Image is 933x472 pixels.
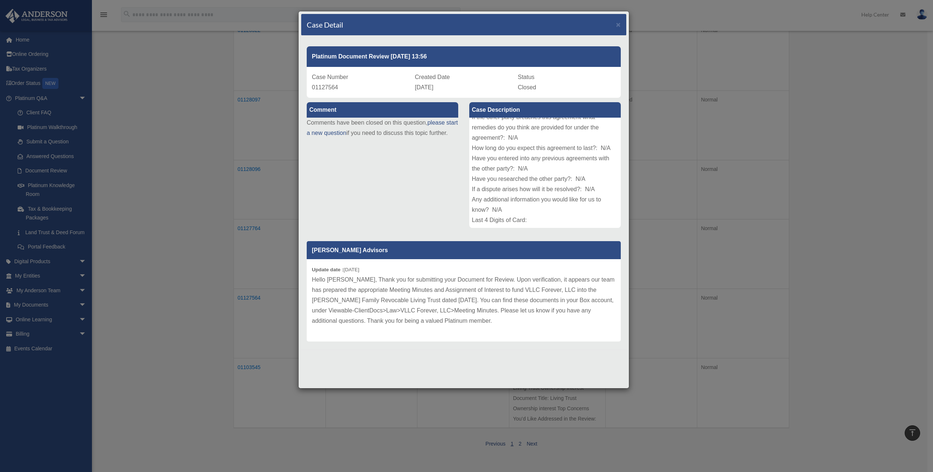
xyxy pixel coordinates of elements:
span: × [616,20,621,29]
button: Close [616,21,621,28]
span: Case Number [312,74,348,80]
span: Status [518,74,534,80]
div: Platinum Document Review [DATE] 13:56 [307,46,621,67]
p: Comments have been closed on this question, if you need to discuss this topic further. [307,118,458,138]
p: Hello [PERSON_NAME], Thank you for submitting your Document for Review. Upon verification, it app... [312,275,616,326]
span: 01127564 [312,84,338,90]
label: Case Description [469,102,621,118]
span: Closed [518,84,536,90]
label: Comment [307,102,458,118]
span: [DATE] [415,84,433,90]
div: Type of Document: Ownership interest transfer to Trust Document Title: Assignment of membership i... [469,118,621,228]
h4: Case Detail [307,19,343,30]
a: please start a new question [307,119,458,136]
b: Update date : [312,267,343,272]
p: [PERSON_NAME] Advisors [307,241,621,259]
span: Created Date [415,74,450,80]
small: [DATE] [312,267,359,272]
